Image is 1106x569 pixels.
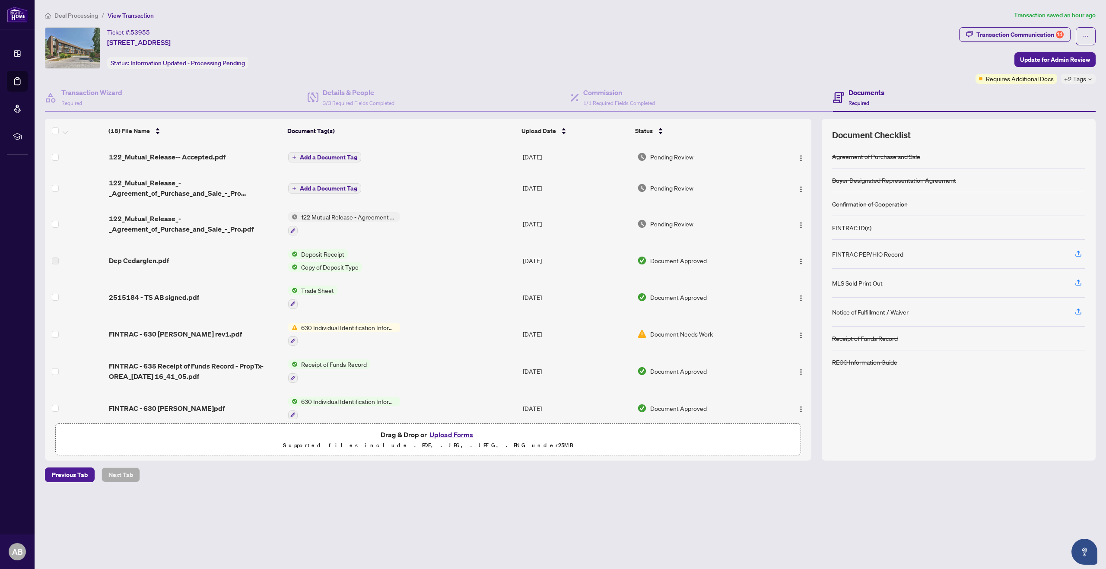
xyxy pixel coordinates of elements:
div: FINTRAC ID(s) [832,223,871,232]
span: Dep Cedarglen.pdf [109,255,169,266]
p: Supported files include .PDF, .JPG, .JPEG, .PNG under 25 MB [61,440,795,451]
span: Status [635,126,653,136]
div: RECO Information Guide [832,357,897,367]
button: Logo [794,254,808,267]
span: +2 Tags [1064,74,1086,84]
button: Transaction Communication14 [959,27,1071,42]
th: (18) File Name [105,119,284,143]
button: Open asap [1071,539,1097,565]
span: Required [61,100,82,106]
button: Next Tab [102,467,140,482]
button: Upload Forms [427,429,476,440]
div: 14 [1056,31,1064,38]
span: AB [12,546,23,558]
span: Document Approved [650,292,707,302]
span: FINTRAC - 635 Receipt of Funds Record - PropTx-OREA_[DATE] 16_41_05.pdf [109,361,281,381]
button: Logo [794,327,808,341]
img: Logo [798,155,804,162]
img: Logo [798,295,804,302]
button: Status Icon122 Mutual Release - Agreement of Purchase and Sale [288,212,400,235]
div: Confirmation of Cooperation [832,199,908,209]
span: (18) File Name [108,126,150,136]
td: [DATE] [519,143,633,171]
span: 53955 [130,29,150,36]
td: [DATE] [519,205,633,242]
img: logo [7,6,28,22]
article: Transaction saved an hour ago [1014,10,1096,20]
button: Status IconReceipt of Funds Record [288,359,370,383]
span: Document Approved [650,366,707,376]
img: Logo [798,406,804,413]
span: Pending Review [650,219,693,229]
button: Add a Document Tag [288,183,361,194]
td: [DATE] [519,279,633,316]
td: [DATE] [519,353,633,390]
img: Logo [798,258,804,265]
button: Logo [794,150,808,164]
span: FINTRAC - 630 [PERSON_NAME] rev1.pdf [109,329,242,339]
span: 2515184 - TS AB signed.pdf [109,292,199,302]
img: Document Status [637,329,647,339]
th: Upload Date [518,119,632,143]
button: Add a Document Tag [288,152,361,163]
span: Copy of Deposit Type [298,262,362,272]
img: Status Icon [288,397,298,406]
span: plus [292,155,296,159]
th: Status [632,119,770,143]
button: Update for Admin Review [1014,52,1096,67]
button: Logo [794,290,808,304]
button: Logo [794,364,808,378]
li: / [102,10,104,20]
span: Pending Review [650,152,693,162]
img: Document Status [637,183,647,193]
img: Status Icon [288,359,298,369]
img: Document Status [637,366,647,376]
h4: Documents [849,87,884,98]
img: Document Status [637,292,647,302]
span: 122_Mutual_Release-- Accepted.pdf [109,152,226,162]
button: Add a Document Tag [288,152,361,162]
h4: Details & People [323,87,394,98]
span: plus [292,186,296,191]
img: Status Icon [288,212,298,222]
span: Deal Processing [54,12,98,19]
span: 630 Individual Identification Information Record [298,323,400,332]
span: Document Approved [650,256,707,265]
span: View Transaction [108,12,154,19]
span: Drag & Drop orUpload FormsSupported files include .PDF, .JPG, .JPEG, .PNG under25MB [56,424,801,456]
div: Notice of Fulfillment / Waiver [832,307,909,317]
img: Logo [798,369,804,375]
div: Buyer Designated Representation Agreement [832,175,956,185]
button: Status Icon630 Individual Identification Information Record [288,397,400,420]
img: Document Status [637,256,647,265]
td: [DATE] [519,390,633,427]
span: Add a Document Tag [300,185,357,191]
span: Information Updated - Processing Pending [130,59,245,67]
span: Add a Document Tag [300,154,357,160]
span: 122_Mutual_Release_-_Agreement_of_Purchase_and_Sale_-_Pro.pdf [109,213,281,234]
span: Required [849,100,869,106]
span: Deposit Receipt [298,249,348,259]
span: ellipsis [1083,33,1089,39]
span: Requires Additional Docs [986,74,1054,83]
h4: Transaction Wizard [61,87,122,98]
span: Update for Admin Review [1020,53,1090,67]
span: Receipt of Funds Record [298,359,370,369]
button: Logo [794,401,808,415]
td: [DATE] [519,171,633,205]
div: Ticket #: [107,27,150,37]
img: Document Status [637,219,647,229]
button: Status IconDeposit ReceiptStatus IconCopy of Deposit Type [288,249,365,272]
span: Upload Date [521,126,556,136]
span: Document Approved [650,404,707,413]
button: Status Icon630 Individual Identification Information Record [288,323,400,346]
span: Document Needs Work [650,329,713,339]
img: IMG-W12337946_1.jpg [45,28,100,68]
span: home [45,13,51,19]
span: FINTRAC - 630 [PERSON_NAME]pdf [109,403,225,413]
span: 122 Mutual Release - Agreement of Purchase and Sale [298,212,400,222]
th: Document Tag(s) [284,119,518,143]
div: Transaction Communication [976,28,1064,41]
img: Document Status [637,152,647,162]
span: [STREET_ADDRESS] [107,37,171,48]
